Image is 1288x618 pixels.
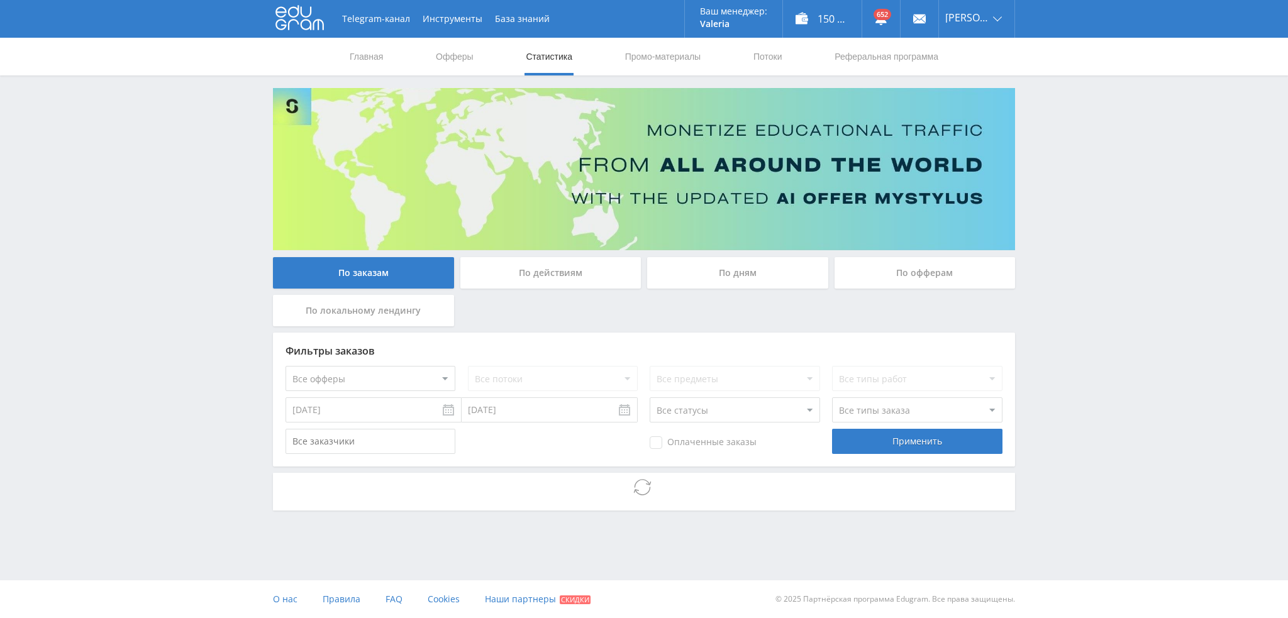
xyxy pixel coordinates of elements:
div: По локальному лендингу [273,295,454,326]
a: Реферальная программа [833,38,940,75]
a: Потоки [752,38,784,75]
div: По офферам [835,257,1016,289]
a: Главная [348,38,384,75]
div: Применить [832,429,1002,454]
span: FAQ [386,593,402,605]
div: © 2025 Партнёрская программа Edugram. Все права защищены. [650,580,1015,618]
a: Промо-материалы [624,38,702,75]
p: Valeria [700,19,767,29]
span: [PERSON_NAME] [945,13,989,23]
a: Статистика [525,38,574,75]
span: Оплаченные заказы [650,436,757,449]
span: Правила [323,593,360,605]
a: FAQ [386,580,402,618]
span: О нас [273,593,297,605]
a: Наши партнеры Скидки [485,580,591,618]
a: О нас [273,580,297,618]
div: По дням [647,257,828,289]
div: Фильтры заказов [286,345,1002,356]
span: Наши партнеры [485,593,556,605]
img: Banner [273,88,1015,250]
div: По действиям [460,257,641,289]
span: Cookies [428,593,460,605]
p: Ваш менеджер: [700,6,767,16]
a: Cookies [428,580,460,618]
span: Скидки [560,595,591,604]
div: По заказам [273,257,454,289]
a: Правила [323,580,360,618]
a: Офферы [435,38,475,75]
input: Все заказчики [286,429,455,454]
